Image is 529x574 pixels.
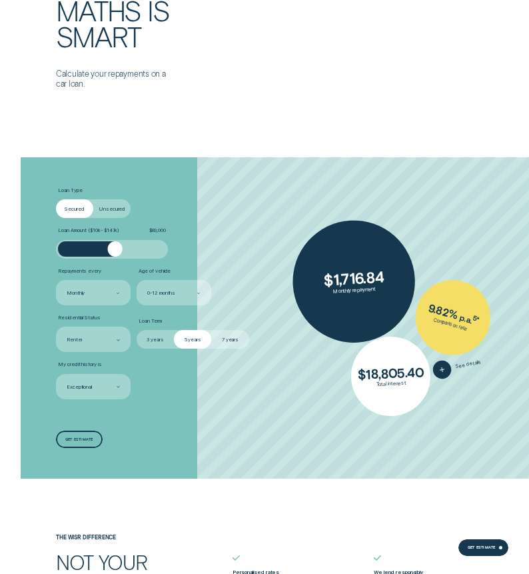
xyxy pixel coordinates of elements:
[137,330,174,349] label: 3 years
[458,539,508,556] a: Get Estimate
[149,227,167,233] span: $ 83,000
[139,268,171,274] span: Age of vehicle
[67,384,92,390] div: Exceptional
[67,290,85,296] div: Monthly
[174,330,211,349] label: 5 years
[93,199,131,218] label: Unsecured
[58,361,102,367] span: My credit history is
[455,359,482,370] span: See details
[431,353,483,381] button: See details
[139,318,161,324] span: Loan Term
[58,227,119,233] span: Loan Amount ( $10k - $147k )
[56,431,103,447] a: Get estimate
[56,69,178,89] p: Calculate your repayments on a car loan.
[58,268,101,274] span: Repayments every
[147,290,175,296] div: 0-12 months
[58,187,82,193] span: Loan Type
[67,337,83,343] div: Renter
[56,535,191,541] h4: The Wisr Difference
[211,330,249,349] label: 7 years
[58,315,101,321] span: Residential Status
[56,199,93,218] label: Secured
